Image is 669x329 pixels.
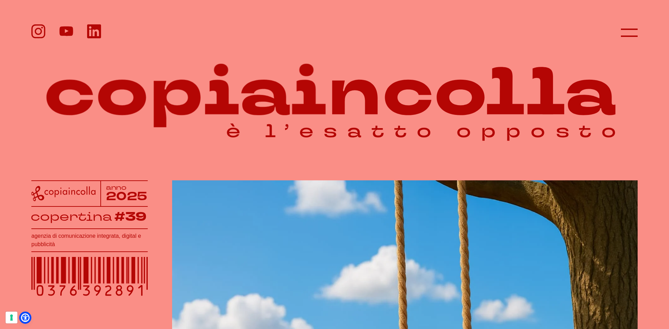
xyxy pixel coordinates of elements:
tspan: #39 [115,208,147,226]
tspan: anno [106,183,127,192]
h1: agenzia di comunicazione integrata, digital e pubblicità [31,232,148,249]
tspan: copertina [31,209,112,225]
tspan: 2025 [106,189,148,205]
a: Open Accessibility Menu [21,313,30,322]
button: Le tue preferenze relative al consenso per le tecnologie di tracciamento [6,312,17,323]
